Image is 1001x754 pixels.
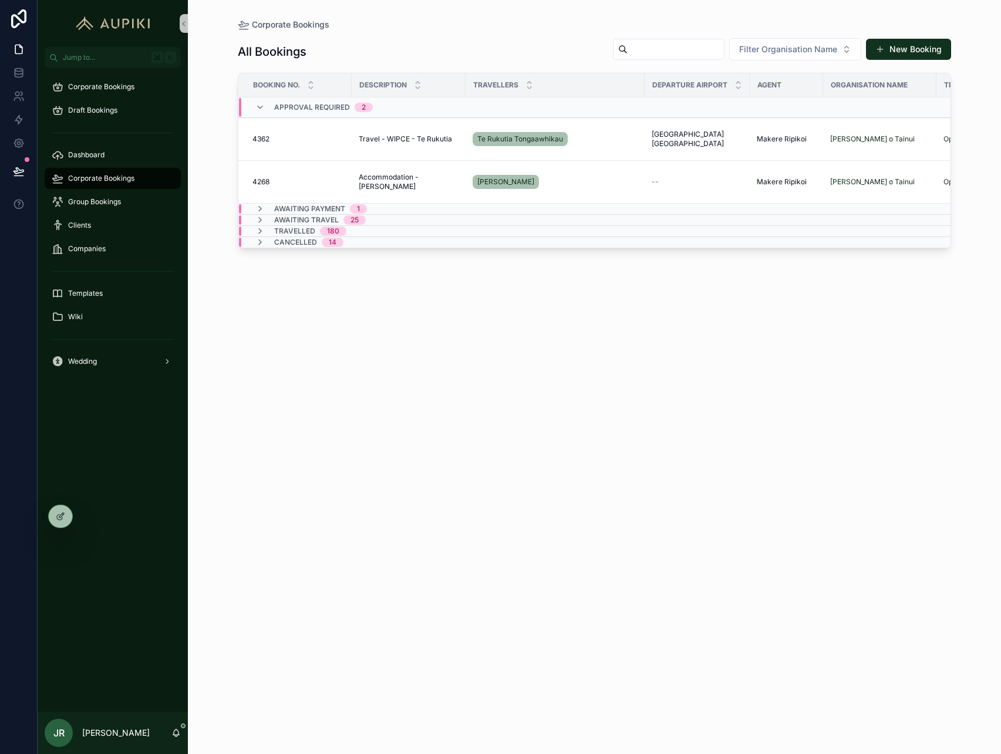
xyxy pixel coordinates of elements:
a: [GEOGRAPHIC_DATA] [GEOGRAPHIC_DATA] [652,130,743,148]
a: Wedding [45,351,181,372]
div: 180 [327,226,339,236]
a: Dashboard [45,144,181,165]
div: 1 [357,204,360,214]
a: [PERSON_NAME] [473,173,638,191]
a: Clients [45,215,181,236]
span: Te Rukutia Tongaawhikau [477,134,563,144]
a: 4268 [252,177,345,187]
a: Te Rukutia Tongaawhikau [473,130,638,148]
span: Jump to... [63,53,147,62]
div: 2 [362,103,366,112]
span: Awaiting Travel [274,215,339,225]
button: Select Button [729,38,861,60]
a: Corporate Bookings [45,168,181,189]
h1: All Bookings [238,43,306,60]
a: Makere Ripikoi [757,134,816,144]
div: scrollable content [38,68,188,387]
span: Awaiting Payment [274,204,345,214]
span: Corporate Bookings [68,82,134,92]
a: 4362 [252,134,345,144]
span: Cancelled [274,238,317,247]
a: Wiki [45,306,181,327]
span: Companies [68,244,106,253]
span: JR [53,726,65,740]
a: Te Rukutia Tongaawhikau [473,132,568,146]
span: 4268 [252,177,269,187]
span: Dashboard [68,150,105,160]
button: New Booking [866,39,951,60]
span: Booking No. [253,80,300,90]
button: Jump to...K [45,47,181,68]
a: Templates [45,283,181,304]
span: Agent [757,80,781,90]
span: Makere Ripikoi [757,177,807,187]
span: Corporate Bookings [252,19,329,31]
a: Open [943,134,961,143]
span: Departure Airport [652,80,727,90]
span: Travelled [274,226,315,236]
span: Organisation Name [831,80,908,90]
a: Travel - WIPCE - Te Rukutia [359,134,459,144]
span: Group Bookings [68,197,121,207]
div: 14 [329,238,336,247]
span: Wedding [68,357,97,366]
span: Travellers [473,80,518,90]
p: [PERSON_NAME] [82,727,150,739]
span: Clients [68,221,91,230]
span: [PERSON_NAME] [477,177,534,187]
a: [PERSON_NAME] o Tainui [830,134,915,144]
span: Makere Ripikoi [757,134,807,144]
a: [PERSON_NAME] o Tainui [830,134,929,144]
span: Wiki [68,312,83,322]
div: 25 [350,215,359,225]
a: Corporate Bookings [238,19,329,31]
span: Tramada Link [944,80,999,90]
a: [PERSON_NAME] o Tainui [830,177,929,187]
span: Approval Required [274,103,350,112]
a: Draft Bookings [45,100,181,121]
a: Group Bookings [45,191,181,212]
a: Companies [45,238,181,259]
img: App logo [70,14,156,33]
a: Corporate Bookings [45,76,181,97]
span: Travel - WIPCE - Te Rukutia [359,134,452,144]
span: Draft Bookings [68,106,117,115]
a: Accommodation - [PERSON_NAME] [359,173,459,191]
a: [PERSON_NAME] o Tainui [830,177,915,187]
span: 4362 [252,134,269,144]
a: [PERSON_NAME] [473,175,539,189]
span: Templates [68,289,103,298]
span: Filter Organisation Name [739,43,837,55]
span: Corporate Bookings [68,174,134,183]
a: Makere Ripikoi [757,177,816,187]
span: -- [652,177,659,187]
span: Description [359,80,407,90]
a: -- [652,177,743,187]
span: K [166,53,175,62]
a: Open [943,177,961,186]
